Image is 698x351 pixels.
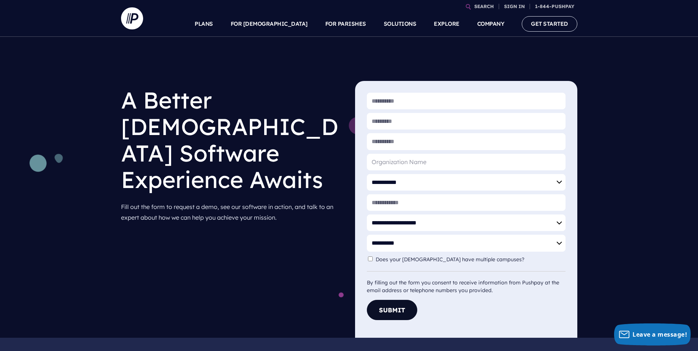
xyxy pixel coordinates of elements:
[633,330,687,338] span: Leave a message!
[522,16,577,31] a: GET STARTED
[614,323,691,345] button: Leave a message!
[367,271,566,294] div: By filling out the form you consent to receive information from Pushpay at the email address or t...
[121,81,343,199] h1: A Better [DEMOGRAPHIC_DATA] Software Experience Awaits
[325,11,366,37] a: FOR PARISHES
[121,199,343,226] p: Fill out the form to request a demo, see our software in action, and talk to an expert about how ...
[376,256,528,263] label: Does your [DEMOGRAPHIC_DATA] have multiple campuses?
[367,300,417,320] button: Submit
[384,11,417,37] a: SOLUTIONS
[477,11,504,37] a: COMPANY
[231,11,308,37] a: FOR [DEMOGRAPHIC_DATA]
[195,11,213,37] a: PLANS
[367,154,566,170] input: Organization Name
[434,11,460,37] a: EXPLORE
